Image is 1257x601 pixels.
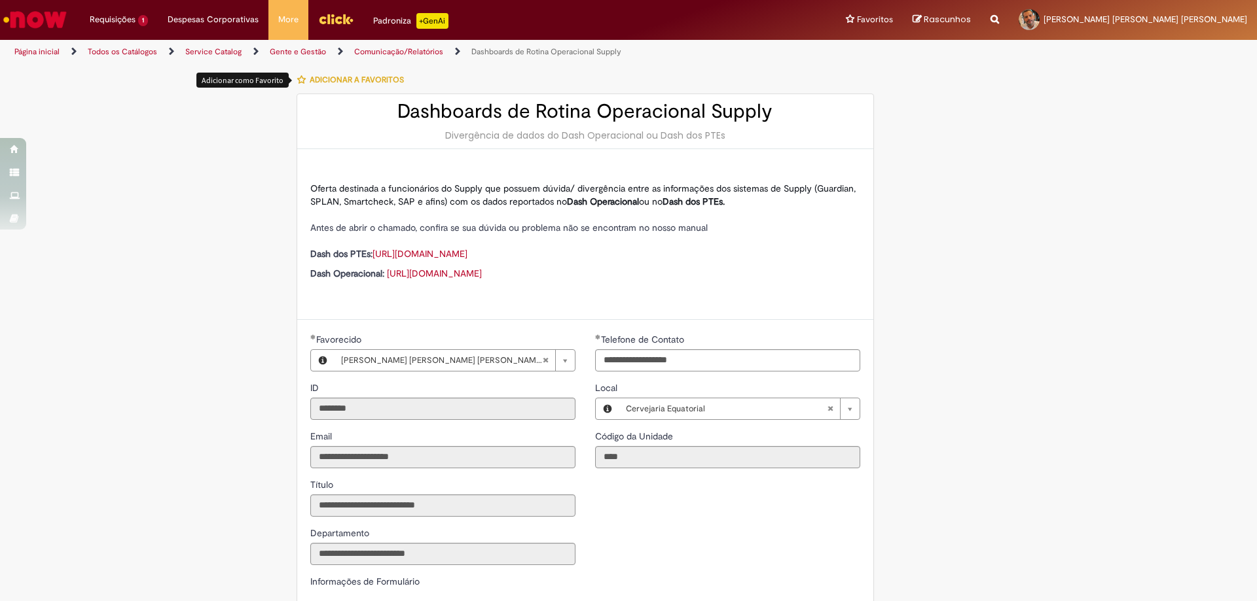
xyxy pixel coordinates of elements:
[310,381,321,394] label: Somente leitura - ID
[913,14,971,26] a: Rascunhos
[138,15,148,26] span: 1
[924,13,971,26] span: Rascunhos
[310,267,384,279] strong: Dash Operacional:
[310,382,321,394] span: Somente leitura - ID
[310,222,708,233] span: Antes de abrir o chamado, confira se sua dúvida ou problema não se encontram no nosso manual
[373,13,448,29] div: Padroniza
[1,7,69,33] img: ServiceNow
[567,196,639,207] strong: Dash Operacional
[310,101,860,122] h2: Dashboards de Rotina Operacional Supply
[310,430,335,443] label: Somente leitura - Email
[310,527,372,539] span: Somente leitura - Departamento
[471,46,621,57] a: Dashboards de Rotina Operacional Supply
[311,350,335,371] button: Favorecido, Visualizar este registro Joao Felipe Silva Pinto
[316,334,364,345] span: Favorecido, Joao Felipe Silva Pinto
[595,430,676,442] span: Somente leitura - Código da Unidade
[10,40,828,64] ul: Trilhas de página
[373,248,467,260] a: [URL][DOMAIN_NAME]
[335,350,575,371] a: [PERSON_NAME] [PERSON_NAME] [PERSON_NAME]Limpar campo Favorecido
[619,398,860,419] a: Cervejaria EquatorialLimpar campo Local
[297,66,411,94] button: Adicionar a Favoritos
[595,430,676,443] label: Somente leitura - Código da Unidade
[601,334,687,345] span: Telefone de Contato
[310,575,420,587] label: Informações de Formulário
[310,446,575,468] input: Email
[595,349,860,371] input: Telefone de Contato
[310,248,373,260] strong: Dash dos PTEs:
[90,13,136,26] span: Requisições
[310,543,575,565] input: Departamento
[663,196,725,207] strong: Dash dos PTEs.
[354,46,443,57] a: Comunicação/Relatórios
[387,267,482,279] a: [URL][DOMAIN_NAME]
[310,75,404,85] span: Adicionar a Favoritos
[310,494,575,517] input: Título
[310,430,335,442] span: Somente leitura - Email
[278,13,299,26] span: More
[185,46,242,57] a: Service Catalog
[626,398,827,419] span: Cervejaria Equatorial
[1044,14,1247,25] span: [PERSON_NAME] [PERSON_NAME] [PERSON_NAME]
[820,398,840,419] abbr: Limpar campo Local
[341,350,542,371] span: [PERSON_NAME] [PERSON_NAME] [PERSON_NAME]
[416,13,448,29] p: +GenAi
[595,446,860,468] input: Código da Unidade
[310,129,860,142] div: Divergência de dados do Dash Operacional ou Dash dos PTEs
[595,334,601,339] span: Obrigatório Preenchido
[857,13,893,26] span: Favoritos
[310,526,372,540] label: Somente leitura - Departamento
[536,350,555,371] abbr: Limpar campo Favorecido
[310,398,575,420] input: ID
[88,46,157,57] a: Todos os Catálogos
[14,46,60,57] a: Página inicial
[310,334,316,339] span: Obrigatório Preenchido
[310,182,856,207] span: Oferta destinada a funcionários do Supply que possuem dúvida/ divergência entre as informações do...
[318,9,354,29] img: click_logo_yellow_360x200.png
[310,478,336,491] label: Somente leitura - Título
[596,398,619,419] button: Local, Visualizar este registro Cervejaria Equatorial
[270,46,326,57] a: Gente e Gestão
[196,73,289,88] div: Adicionar como Favorito
[595,382,620,394] span: Local
[310,479,336,490] span: Somente leitura - Título
[168,13,259,26] span: Despesas Corporativas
